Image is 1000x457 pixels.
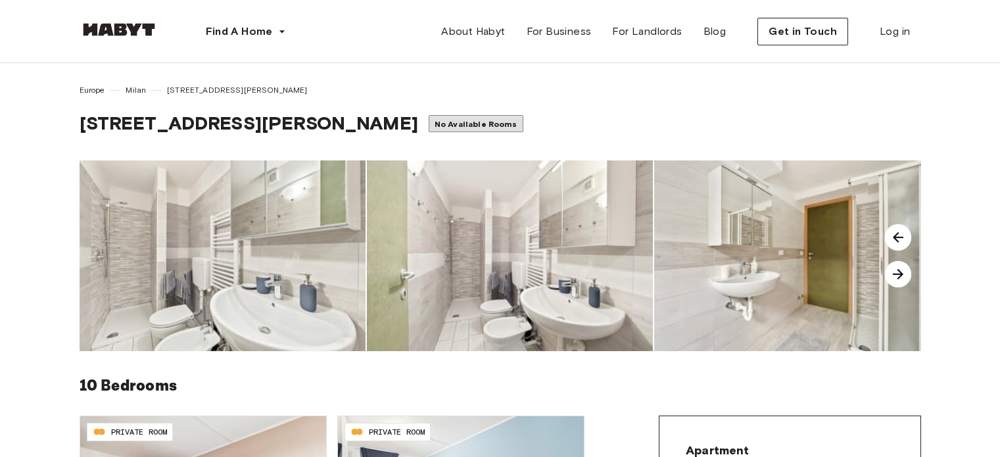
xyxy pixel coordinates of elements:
span: [STREET_ADDRESS][PERSON_NAME] [80,112,418,134]
img: image-carousel-arrow [885,224,911,251]
span: [STREET_ADDRESS][PERSON_NAME] [167,84,307,96]
span: For Landlords [612,24,682,39]
a: Blog [693,18,737,45]
button: Get in Touch [757,18,848,45]
a: For Landlords [602,18,692,45]
a: About Habyt [431,18,515,45]
span: Europe [80,84,105,96]
span: About Habyt [441,24,505,39]
img: image [80,160,366,351]
span: No Available Rooms [435,119,517,129]
img: image [654,160,940,351]
h6: 10 Bedrooms [80,372,921,400]
a: For Business [516,18,602,45]
span: For Business [527,24,592,39]
span: Log in [880,24,910,39]
a: Log in [869,18,920,45]
img: Habyt [80,23,158,36]
span: Blog [703,24,726,39]
img: image [367,160,653,351]
span: PRIVATE ROOM [111,426,168,438]
span: Milan [126,84,146,96]
button: Find A Home [195,18,297,45]
span: Find A Home [206,24,273,39]
span: Get in Touch [769,24,837,39]
span: PRIVATE ROOM [369,426,425,438]
img: image-carousel-arrow [885,261,911,287]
